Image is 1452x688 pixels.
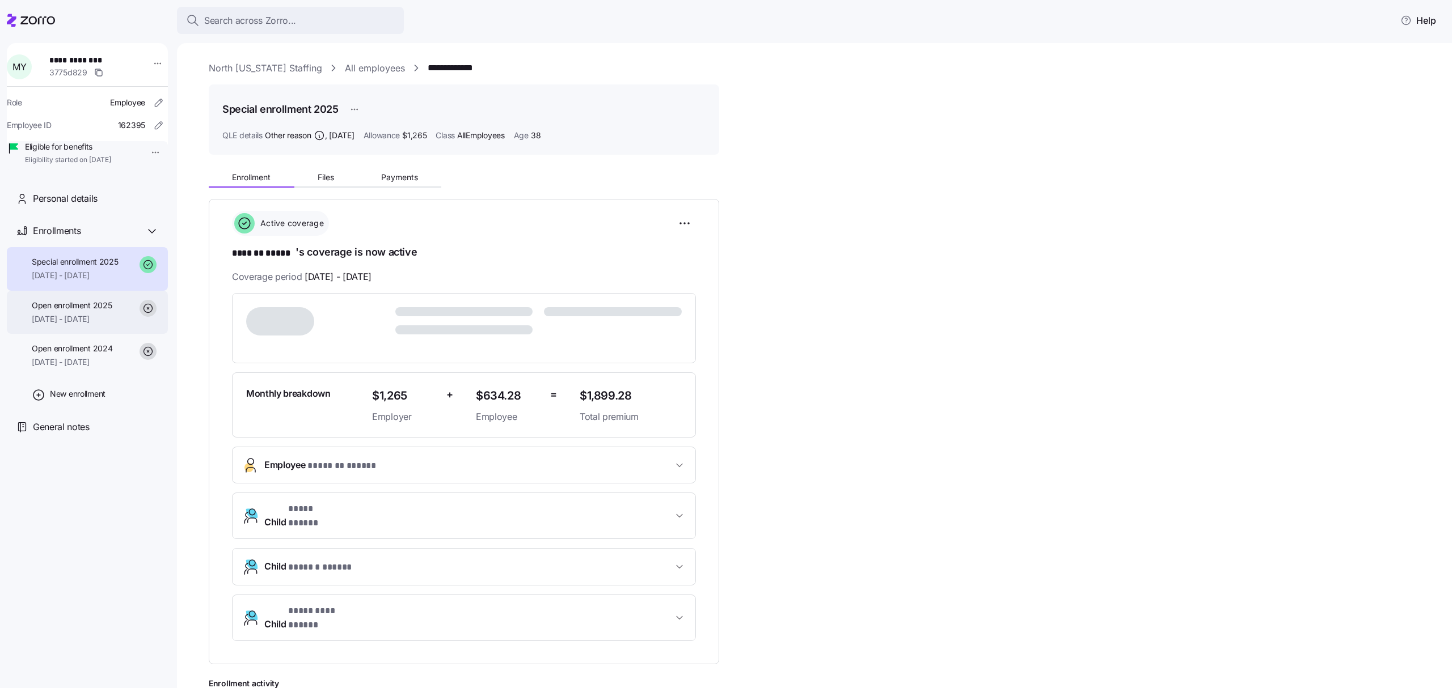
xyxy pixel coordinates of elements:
[372,410,437,424] span: Employer
[402,130,427,141] span: $1,265
[7,120,52,131] span: Employee ID
[1400,14,1436,27] span: Help
[372,387,437,405] span: $1,265
[49,67,87,78] span: 3775d829
[33,224,81,238] span: Enrollments
[118,120,145,131] span: 162395
[476,387,541,405] span: $634.28
[232,270,372,284] span: Coverage period
[264,502,344,529] span: Child
[32,343,112,354] span: Open enrollment 2024
[265,130,354,141] span: Other reason ,
[7,97,22,108] span: Role
[232,245,696,261] h1: 's coverage is now active
[329,130,354,141] span: [DATE]
[33,420,90,434] span: General notes
[436,130,455,141] span: Class
[232,173,271,181] span: Enrollment
[550,387,557,403] span: =
[33,192,98,206] span: Personal details
[246,387,331,401] span: Monthly breakdown
[222,130,263,141] span: QLE details
[222,102,339,116] h1: Special enrollment 2025
[12,62,26,71] span: M Y
[446,387,453,403] span: +
[25,141,111,152] span: Eligible for benefits
[32,270,119,281] span: [DATE] - [DATE]
[580,387,682,405] span: $1,899.28
[32,356,112,368] span: [DATE] - [DATE]
[264,604,361,631] span: Child
[381,173,418,181] span: Payments
[257,218,324,229] span: Active coverage
[110,97,145,108] span: Employee
[514,130,529,141] span: Age
[264,458,376,473] span: Employee
[25,155,111,165] span: Eligibility started on [DATE]
[476,410,541,424] span: Employee
[32,300,112,311] span: Open enrollment 2025
[580,410,682,424] span: Total premium
[345,61,405,75] a: All employees
[318,173,334,181] span: Files
[32,256,119,267] span: Special enrollment 2025
[204,14,296,28] span: Search across Zorro...
[531,130,541,141] span: 38
[50,388,105,400] span: New enrollment
[264,559,354,575] span: Child
[457,130,505,141] span: AllEmployees
[364,130,400,141] span: Allowance
[305,270,372,284] span: [DATE] - [DATE]
[209,61,322,75] a: North [US_STATE] Staffing
[1391,9,1445,32] button: Help
[32,313,112,325] span: [DATE] - [DATE]
[177,7,404,34] button: Search across Zorro...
